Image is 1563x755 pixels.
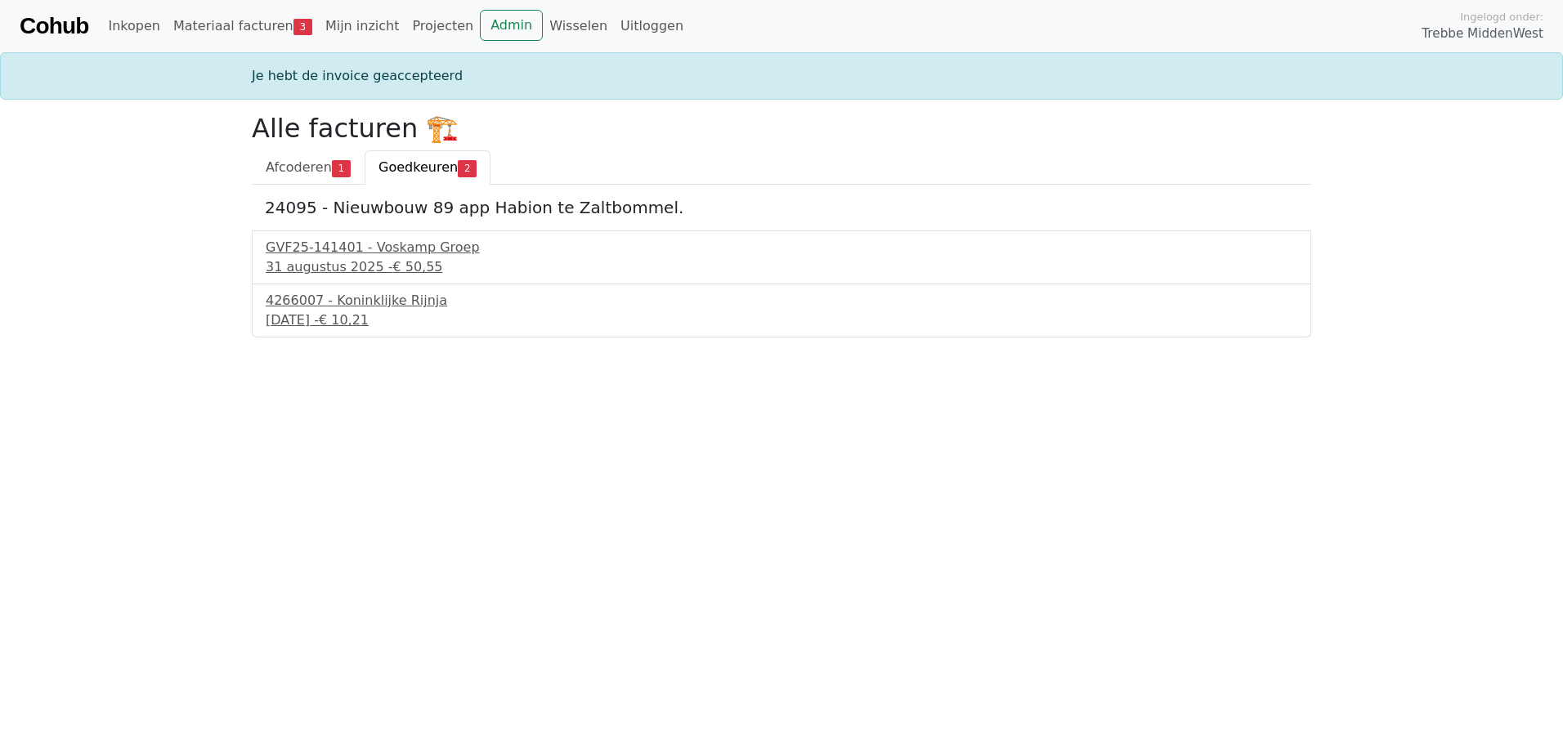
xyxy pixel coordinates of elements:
[319,312,369,328] span: € 10,21
[1422,25,1543,43] span: Trebbe MiddenWest
[319,10,406,42] a: Mijn inzicht
[266,291,1297,310] div: 4266007 - Koninklijke Rijnja
[266,238,1297,257] div: GVF25-141401 - Voskamp Groep
[266,238,1297,277] a: GVF25-141401 - Voskamp Groep31 augustus 2025 -€ 50,55
[1460,9,1543,25] span: Ingelogd onder:
[378,159,458,175] span: Goedkeuren
[167,10,319,42] a: Materiaal facturen3
[332,160,351,176] span: 1
[392,259,442,275] span: € 50,55
[266,310,1297,330] div: [DATE] -
[252,113,1311,144] h2: Alle facturen 🏗️
[242,66,1321,86] div: Je hebt de invoice geaccepteerd
[20,7,88,46] a: Cohub
[266,291,1297,330] a: 4266007 - Koninklijke Rijnja[DATE] -€ 10,21
[405,10,480,42] a: Projecten
[265,198,1298,217] h5: 24095 - Nieuwbouw 89 app Habion te Zaltbommel.
[293,19,312,35] span: 3
[480,10,543,41] a: Admin
[252,150,365,185] a: Afcoderen1
[614,10,690,42] a: Uitloggen
[266,257,1297,277] div: 31 augustus 2025 -
[266,159,332,175] span: Afcoderen
[101,10,166,42] a: Inkopen
[543,10,614,42] a: Wisselen
[458,160,477,176] span: 2
[365,150,490,185] a: Goedkeuren2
